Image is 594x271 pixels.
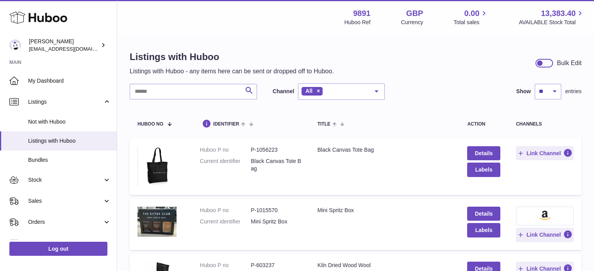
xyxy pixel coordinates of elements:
[305,88,312,94] span: All
[516,228,574,242] button: Link Channel
[565,88,582,95] span: entries
[29,46,115,52] span: [EMAIL_ADDRESS][DOMAIN_NAME]
[406,8,423,19] strong: GBP
[28,98,103,106] span: Listings
[453,8,488,26] a: 0.00 Total sales
[516,122,574,127] div: channels
[401,19,423,26] div: Currency
[28,197,103,205] span: Sales
[28,77,111,85] span: My Dashboard
[28,118,111,126] span: Not with Huboo
[28,156,111,164] span: Bundles
[541,8,576,19] span: 13,383.40
[318,146,452,154] div: Black Canvas Tote Bag
[28,137,111,145] span: Listings with Huboo
[130,67,334,76] p: Listings with Huboo - any items here can be sent or dropped off to Huboo.
[28,239,111,247] span: Usage
[467,122,500,127] div: action
[137,122,163,127] span: Huboo no
[467,146,500,160] a: Details
[251,146,301,154] dd: P-1056223
[251,158,301,172] dd: Black Canvas Tote Bag
[467,223,500,237] button: Labels
[516,146,574,160] button: Link Channel
[539,211,550,220] img: amazon-small.png
[251,262,301,269] dd: P-603237
[467,207,500,221] a: Details
[251,207,301,214] dd: P-1015570
[130,51,334,63] h1: Listings with Huboo
[519,19,585,26] span: AVAILABLE Stock Total
[137,146,177,185] img: Black Canvas Tote Bag
[344,19,371,26] div: Huboo Ref
[318,207,452,214] div: Mini Spritz Box
[318,262,452,269] div: Kiln Dried Wood Wool
[516,88,531,95] label: Show
[526,150,561,157] span: Link Channel
[519,8,585,26] a: 13,383.40 AVAILABLE Stock Total
[464,8,480,19] span: 0.00
[453,19,488,26] span: Total sales
[9,242,107,256] a: Log out
[29,38,99,53] div: [PERSON_NAME]
[213,122,239,127] span: identifier
[28,176,103,184] span: Stock
[200,146,251,154] dt: Huboo P no
[200,158,251,172] dt: Current identifier
[28,218,103,226] span: Orders
[200,207,251,214] dt: Huboo P no
[353,8,371,19] strong: 9891
[9,39,21,51] img: internalAdmin-9891@internal.huboo.com
[526,231,561,238] span: Link Channel
[467,163,500,177] button: Labels
[137,207,177,237] img: Mini Spritz Box
[200,262,251,269] dt: Huboo P no
[273,88,294,95] label: Channel
[318,122,330,127] span: title
[200,218,251,225] dt: Current identifier
[557,59,582,67] div: Bulk Edit
[251,218,301,225] dd: Mini Spritz Box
